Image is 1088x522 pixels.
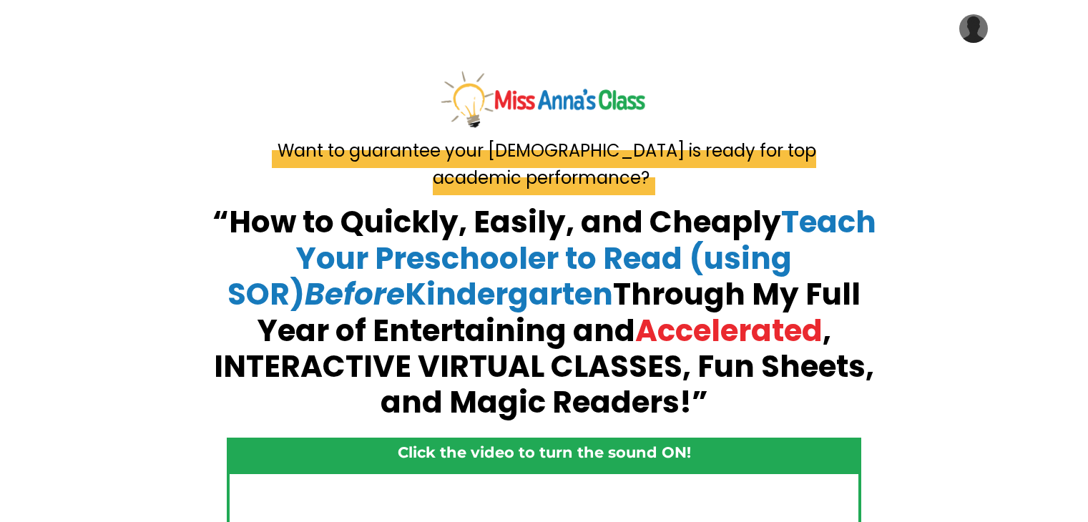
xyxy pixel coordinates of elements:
[635,310,823,352] span: Accelerated
[305,273,405,315] em: Before
[212,201,876,423] strong: “How to Quickly, Easily, and Cheaply Through My Full Year of Entertaining and , INTERACTIVE VIRTU...
[959,14,988,43] img: User Avatar
[398,443,691,461] strong: Click the video to turn the sound ON!
[272,133,816,195] span: Want to guarantee your [DEMOGRAPHIC_DATA] is ready for top academic performance?
[227,201,876,315] span: Teach Your Preschooler to Read (using SOR) Kindergarten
